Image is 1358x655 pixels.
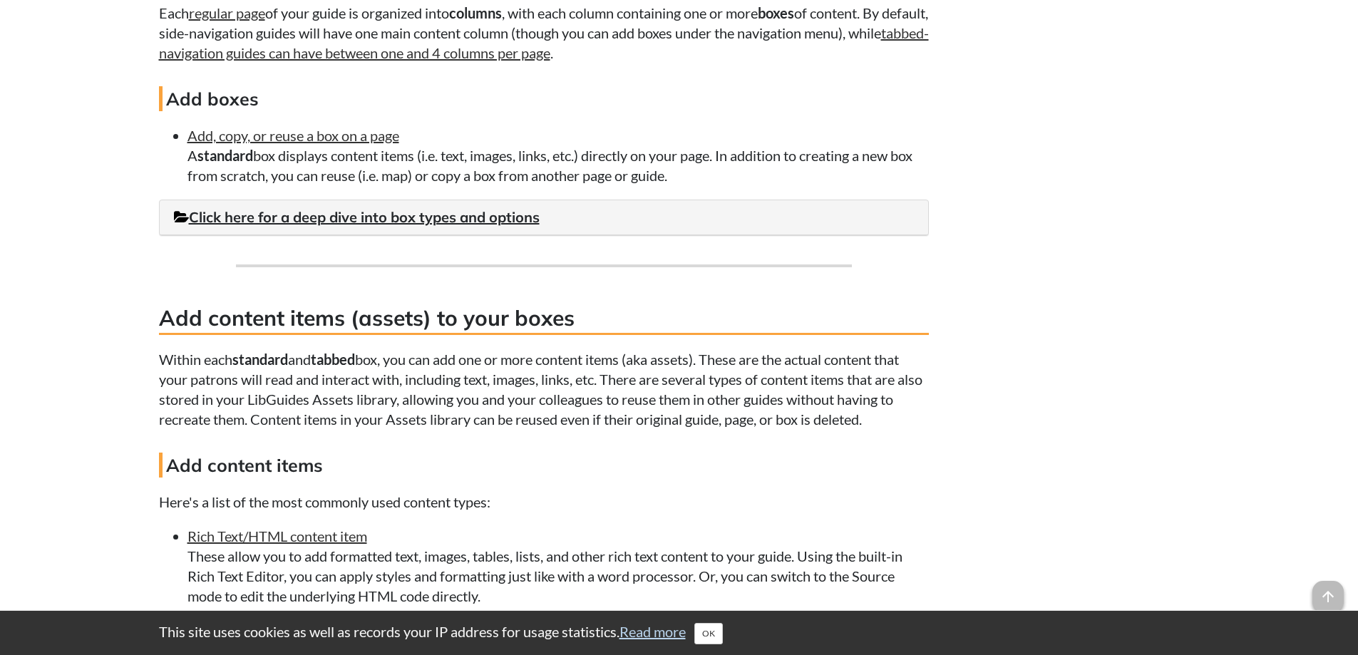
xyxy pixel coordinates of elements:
[159,3,929,63] p: Each of your guide is organized into , with each column containing one or more of content. By def...
[159,303,929,335] h3: Add content items (assets) to your boxes
[1312,581,1344,612] span: arrow_upward
[189,4,265,21] a: regular page
[187,125,929,185] li: A box displays content items (i.e. text, images, links, etc.) directly on your page. In addition ...
[187,127,399,144] a: Add, copy, or reuse a box on a page
[232,351,288,368] strong: standard
[449,4,502,21] strong: columns
[145,622,1214,644] div: This site uses cookies as well as records your IP address for usage statistics.
[197,147,253,164] strong: standard
[311,351,355,368] strong: tabbed
[1312,582,1344,599] a: arrow_upward
[619,623,686,640] a: Read more
[187,527,367,545] a: Rich Text/HTML content item
[159,349,929,429] p: Within each and box, you can add one or more content items (aka assets). These are the actual con...
[694,623,723,644] button: Close
[159,492,929,512] p: Here's a list of the most commonly used content types:
[159,453,929,478] h4: Add content items
[187,526,929,606] li: These allow you to add formatted text, images, tables, lists, and other rich text content to your...
[758,4,794,21] strong: boxes
[159,86,929,111] h4: Add boxes
[174,208,540,226] a: Click here for a deep dive into box types and options
[159,24,929,61] a: tabbed-navigation guides can have between one and 4 columns per page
